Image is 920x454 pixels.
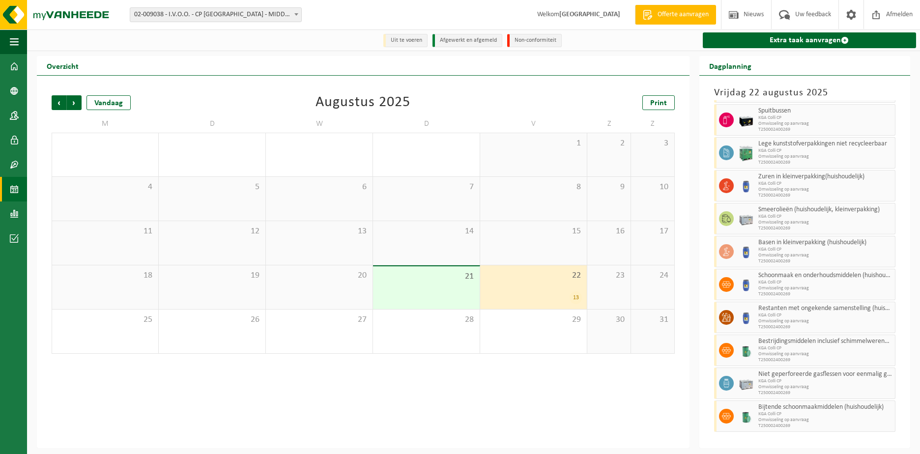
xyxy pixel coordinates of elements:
span: 02-009038 - I.V.O.O. - CP MIDDELKERKE - MIDDELKERKE [130,7,302,22]
img: PB-OT-0120-HPE-00-02 [739,244,753,259]
span: 23 [592,270,626,281]
span: KGA Colli CP [758,378,892,384]
span: Vorige [52,95,66,110]
li: Afgewerkt en afgemeld [432,34,502,47]
strong: [GEOGRAPHIC_DATA] [559,11,620,18]
span: 4 [57,182,153,193]
span: 30 [592,314,626,325]
span: Bestrijdingsmiddelen inclusief schimmelwerende beschermingsmiddelen (huishoudelijk) [758,338,892,345]
td: Z [631,115,675,133]
span: 1 [485,138,582,149]
span: Omwisseling op aanvraag [758,351,892,357]
span: 19 [164,270,260,281]
span: 24 [636,270,669,281]
span: Omwisseling op aanvraag [758,285,892,291]
span: Restanten met ongekende samenstelling (huishoudelijk) [758,305,892,312]
td: M [52,115,159,133]
span: T250002400269 [758,193,892,199]
span: KGA Colli CP [758,115,892,121]
span: 9 [592,182,626,193]
span: Zuren in kleinverpakking(huishoudelijk) [758,173,892,181]
span: Omwisseling op aanvraag [758,187,892,193]
span: Omwisseling op aanvraag [758,318,892,324]
span: T250002400269 [758,160,892,166]
span: Omwisseling op aanvraag [758,384,892,390]
img: PB-HB-1400-HPE-GN-11 [739,145,753,161]
span: Smeerolieën (huishoudelijk, kleinverpakking) [758,206,892,214]
span: 13 [271,226,368,237]
a: Offerte aanvragen [635,5,716,25]
span: Omwisseling op aanvraag [758,220,892,226]
li: Uit te voeren [383,34,428,47]
h2: Dagplanning [699,56,761,75]
span: T250002400269 [758,390,892,396]
a: Print [642,95,675,110]
img: PB-OT-0120-HPE-00-02 [739,310,753,325]
span: 02-009038 - I.V.O.O. - CP MIDDELKERKE - MIDDELKERKE [130,8,301,22]
span: 26 [164,314,260,325]
span: KGA Colli CP [758,280,892,285]
span: 7 [378,182,475,193]
div: 13 [570,291,582,304]
span: KGA Colli CP [758,247,892,253]
span: KGA Colli CP [758,214,892,220]
span: 25 [57,314,153,325]
img: PB-OT-0200-MET-00-02 [739,343,753,358]
span: 11 [57,226,153,237]
span: KGA Colli CP [758,312,892,318]
span: T250002400269 [758,226,892,231]
span: 31 [636,314,669,325]
td: Z [587,115,631,133]
span: Omwisseling op aanvraag [758,121,892,127]
span: T250002400269 [758,423,892,429]
span: Omwisseling op aanvraag [758,417,892,423]
div: Augustus 2025 [316,95,410,110]
span: Print [650,99,667,107]
span: 20 [271,270,368,281]
li: Non-conformiteit [507,34,562,47]
img: PB-LB-0680-HPE-GY-11 [739,376,753,391]
span: KGA Colli CP [758,411,892,417]
span: Schoonmaak en onderhoudsmiddelen (huishoudelijk) [758,272,892,280]
span: Volgende [67,95,82,110]
span: 14 [378,226,475,237]
span: KGA Colli CP [758,148,892,154]
img: PB-LB-0680-HPE-BK-11 [739,113,753,127]
span: 17 [636,226,669,237]
span: KGA Colli CP [758,181,892,187]
span: T250002400269 [758,357,892,363]
span: T250002400269 [758,258,892,264]
span: Omwisseling op aanvraag [758,154,892,160]
span: Lege kunststofverpakkingen niet recycleerbaar [758,140,892,148]
span: 8 [485,182,582,193]
img: PB-OT-0120-HPE-00-02 [739,178,753,193]
span: 16 [592,226,626,237]
span: 5 [164,182,260,193]
span: 3 [636,138,669,149]
span: Spuitbussen [758,107,892,115]
img: PB-OT-0200-MET-00-02 [739,409,753,424]
span: T250002400269 [758,324,892,330]
h2: Overzicht [37,56,88,75]
span: KGA Colli CP [758,345,892,351]
span: 21 [378,271,475,282]
span: Omwisseling op aanvraag [758,253,892,258]
span: 29 [485,314,582,325]
span: 12 [164,226,260,237]
span: Offerte aanvragen [655,10,711,20]
span: 27 [271,314,368,325]
span: Basen in kleinverpakking (huishoudelijk) [758,239,892,247]
td: V [480,115,587,133]
td: D [373,115,480,133]
span: 28 [378,314,475,325]
span: 15 [485,226,582,237]
span: 2 [592,138,626,149]
span: 10 [636,182,669,193]
td: D [159,115,266,133]
td: W [266,115,373,133]
span: 6 [271,182,368,193]
img: PB-LB-0680-HPE-GY-11 [739,211,753,226]
img: PB-OT-0120-HPE-00-02 [739,277,753,292]
span: 18 [57,270,153,281]
span: Bijtende schoonmaakmiddelen (huishoudelijk) [758,403,892,411]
